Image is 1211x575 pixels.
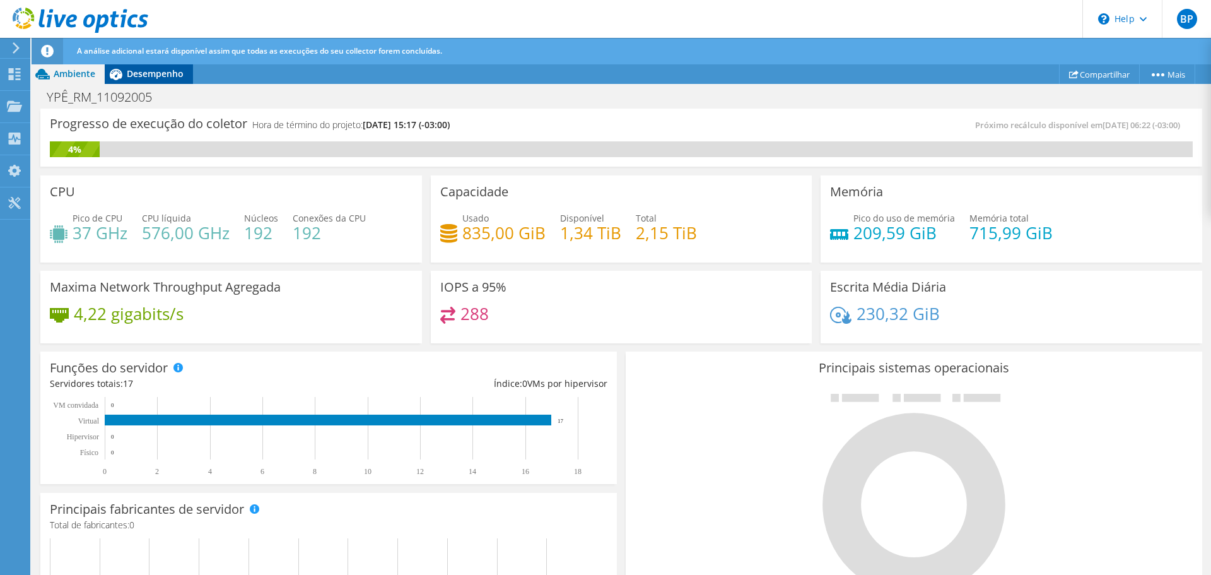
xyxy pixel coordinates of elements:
[142,226,230,240] h4: 576,00 GHz
[80,448,98,457] tspan: Físico
[364,467,371,476] text: 10
[260,467,264,476] text: 6
[50,280,281,294] h3: Maxima Network Throughput Agregada
[313,467,317,476] text: 8
[1103,119,1180,131] span: [DATE] 06:22 (-03:00)
[208,467,212,476] text: 4
[462,212,489,224] span: Usado
[975,119,1186,131] span: Próximo recálculo disponível em
[635,361,1193,375] h3: Principais sistemas operacionais
[469,467,476,476] text: 14
[67,432,99,441] text: Hipervisor
[574,467,582,476] text: 18
[73,212,122,224] span: Pico de CPU
[50,377,329,391] div: Servidores totais:
[155,467,159,476] text: 2
[50,185,75,199] h3: CPU
[462,226,546,240] h4: 835,00 GiB
[244,212,278,224] span: Núcleos
[830,280,946,294] h3: Escrita Média Diária
[73,226,127,240] h4: 37 GHz
[129,519,134,531] span: 0
[111,449,114,456] text: 0
[440,280,506,294] h3: IOPS a 95%
[558,418,564,424] text: 17
[142,212,191,224] span: CPU líquida
[1059,64,1140,84] a: Compartilhar
[103,467,107,476] text: 0
[50,361,168,375] h3: Funções do servidor
[853,226,955,240] h4: 209,59 GiB
[50,518,607,532] h4: Total de fabricantes:
[969,212,1029,224] span: Memória total
[440,185,508,199] h3: Capacidade
[54,68,95,80] span: Ambiente
[416,467,424,476] text: 12
[636,226,697,240] h4: 2,15 TiB
[1098,13,1109,25] svg: \n
[293,212,366,224] span: Conexões da CPU
[111,434,114,440] text: 0
[77,45,442,56] span: A análise adicional estará disponível assim que todas as execuções do seu collector forem concluí...
[460,307,489,321] h4: 288
[252,118,450,132] h4: Hora de término do projeto:
[522,377,527,389] span: 0
[857,307,940,321] h4: 230,32 GiB
[111,402,114,408] text: 0
[636,212,657,224] span: Total
[1139,64,1195,84] a: Mais
[53,401,98,410] text: VM convidada
[1177,9,1197,29] span: BP
[969,226,1053,240] h4: 715,99 GiB
[363,119,450,131] span: [DATE] 15:17 (-03:00)
[127,68,184,80] span: Desempenho
[244,226,278,240] h4: 192
[293,226,366,240] h4: 192
[78,417,100,425] text: Virtual
[830,185,883,199] h3: Memória
[560,226,621,240] h4: 1,34 TiB
[123,377,133,389] span: 17
[560,212,604,224] span: Disponível
[74,307,184,321] h4: 4,22 gigabits/s
[522,467,529,476] text: 16
[853,212,955,224] span: Pico do uso de memória
[50,143,100,157] div: 4%
[329,377,607,391] div: Índice: VMs por hipervisor
[50,502,244,516] h3: Principais fabricantes de servidor
[41,90,172,104] h1: YPÊ_RM_11092005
